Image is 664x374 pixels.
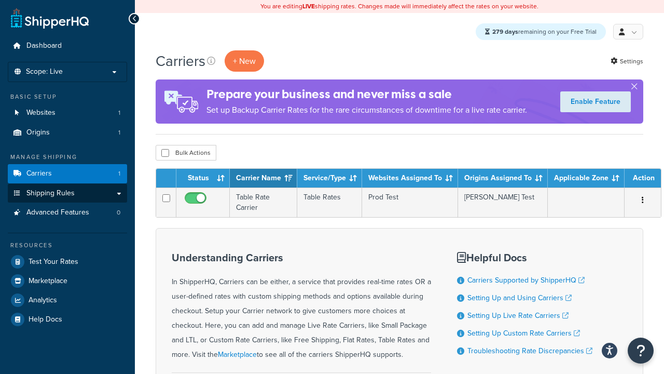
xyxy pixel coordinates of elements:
a: Analytics [8,291,127,310]
span: 0 [117,208,120,217]
a: Carriers 1 [8,164,127,183]
span: Test Your Rates [29,258,78,266]
a: Setting Up and Using Carriers [467,292,572,303]
td: Table Rates [297,188,362,217]
th: Websites Assigned To: activate to sort column ascending [362,169,458,188]
div: Manage Shipping [8,153,127,162]
button: Bulk Actions [156,145,216,161]
th: Service/Type: activate to sort column ascending [297,169,362,188]
span: 1 [118,169,120,178]
li: Carriers [8,164,127,183]
span: 1 [118,128,120,137]
a: Carriers Supported by ShipperHQ [467,275,585,286]
img: ad-rules-rateshop-fe6ec290ccb7230408bd80ed9643f0289d75e0ffd9eb532fc0e269fcd187b520.png [156,79,206,124]
a: Marketplace [218,349,257,360]
span: Analytics [29,296,57,305]
td: Prod Test [362,188,458,217]
li: Origins [8,123,127,142]
th: Action [625,169,661,188]
h1: Carriers [156,51,205,71]
a: Dashboard [8,36,127,56]
span: Shipping Rules [26,189,75,198]
button: Open Resource Center [628,338,654,364]
h3: Understanding Carriers [172,252,431,263]
span: Dashboard [26,42,62,50]
li: Advanced Features [8,203,127,222]
th: Origins Assigned To: activate to sort column ascending [458,169,548,188]
td: [PERSON_NAME] Test [458,188,548,217]
span: Advanced Features [26,208,89,217]
strong: 279 days [492,27,518,36]
a: Test Your Rates [8,252,127,271]
span: Help Docs [29,315,62,324]
span: Scope: Live [26,68,63,76]
a: Enable Feature [560,91,631,112]
p: Set up Backup Carrier Rates for the rare circumstances of downtime for a live rate carrier. [206,103,527,117]
button: + New [225,50,264,72]
span: 1 [118,109,120,117]
a: Advanced Features 0 [8,203,127,222]
a: Settings [611,54,643,69]
th: Carrier Name: activate to sort column ascending [230,169,297,188]
h4: Prepare your business and never miss a sale [206,86,527,103]
a: Origins 1 [8,123,127,142]
div: Basic Setup [8,92,127,101]
a: Troubleshooting Rate Discrepancies [467,345,592,356]
th: Status: activate to sort column ascending [176,169,230,188]
li: Websites [8,103,127,123]
div: Resources [8,241,127,250]
a: Setting Up Custom Rate Carriers [467,328,580,339]
td: Table Rate Carrier [230,188,297,217]
th: Applicable Zone: activate to sort column ascending [548,169,625,188]
span: Marketplace [29,277,67,286]
div: remaining on your Free Trial [476,23,606,40]
span: Carriers [26,169,52,178]
div: In ShipperHQ, Carriers can be either, a service that provides real-time rates OR a user-defined r... [172,252,431,362]
a: Shipping Rules [8,184,127,203]
a: Websites 1 [8,103,127,123]
h3: Helpful Docs [457,252,592,263]
b: LIVE [302,2,315,11]
span: Websites [26,109,56,117]
a: Marketplace [8,272,127,290]
a: Help Docs [8,310,127,329]
a: Setting Up Live Rate Carriers [467,310,569,321]
a: ShipperHQ Home [11,8,89,29]
span: Origins [26,128,50,137]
